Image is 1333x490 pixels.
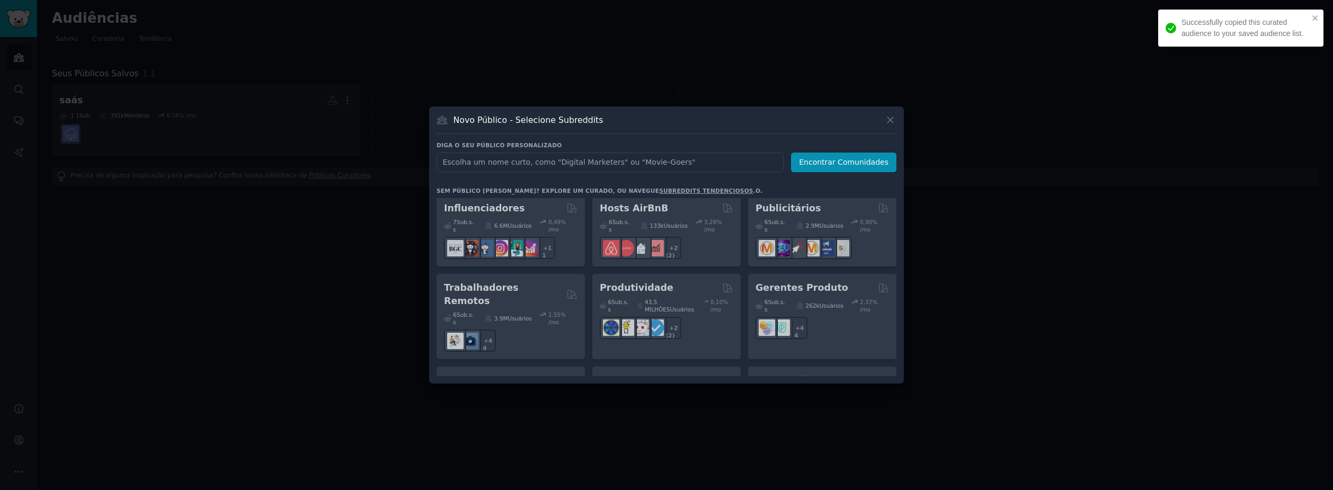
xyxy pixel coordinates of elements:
[791,153,896,172] button: Encontrar Comunidades
[659,188,753,194] a: subreddits tendenciosos
[437,187,762,194] div: Sem público [PERSON_NAME]? Explore um curado, ou navegue .O.
[1312,14,1319,22] button: close
[1181,17,1309,39] div: Successfully copied this curated audience to your saved audience list.
[454,114,603,126] h3: Novo Público - Selecione Subreddits
[437,153,784,172] input: Escolha um nome curto, como "Digital Marketers" ou "Movie-Goers"
[437,141,896,149] h3: Diga o seu público personalizado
